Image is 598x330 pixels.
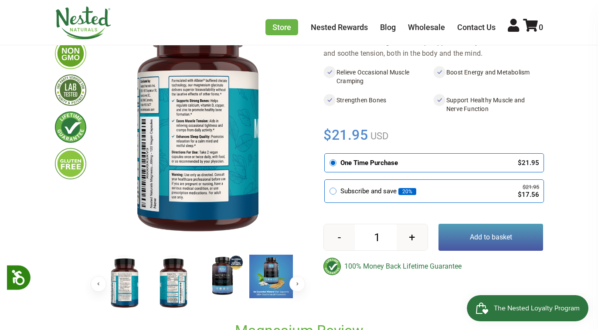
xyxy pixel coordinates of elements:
button: Previous [91,276,106,292]
a: Blog [380,23,396,32]
button: Next [289,276,305,292]
img: Magnesium Glycinate [103,255,146,311]
button: Add to basket [438,224,543,251]
li: Strengthen Bones [323,94,433,115]
span: 0 [539,23,543,32]
a: Contact Us [457,23,496,32]
div: 100% Money Back Lifetime Guarantee [323,258,543,275]
li: Relieve Occasional Muscle Cramping [323,66,433,87]
img: Nested Naturals [55,7,112,40]
a: Wholesale [408,23,445,32]
span: $21.95 [323,125,368,145]
img: badge-lifetimeguarantee-color.svg [323,258,341,275]
span: USD [368,131,388,141]
img: thirdpartytested [55,74,86,106]
a: 0 [523,23,543,32]
img: lifetimeguarantee [55,111,86,143]
li: Support Healthy Muscle and Nerve Function [433,94,543,115]
img: Magnesium Glycinate [249,255,293,298]
li: Boost Energy and Metabolism [433,66,543,87]
div: Nested Naturals Magnesium help support healthy muscle function and soothe tension, both in the bo... [323,37,543,59]
button: + [397,224,428,250]
a: Store [265,19,298,35]
img: Magnesium Glycinate [200,255,244,298]
a: Nested Rewards [311,23,368,32]
img: gmofree [55,38,86,69]
img: glutenfree [55,148,86,179]
iframe: Button to open loyalty program pop-up [467,295,589,321]
button: - [324,224,355,250]
img: Magnesium Glycinate [152,255,195,311]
